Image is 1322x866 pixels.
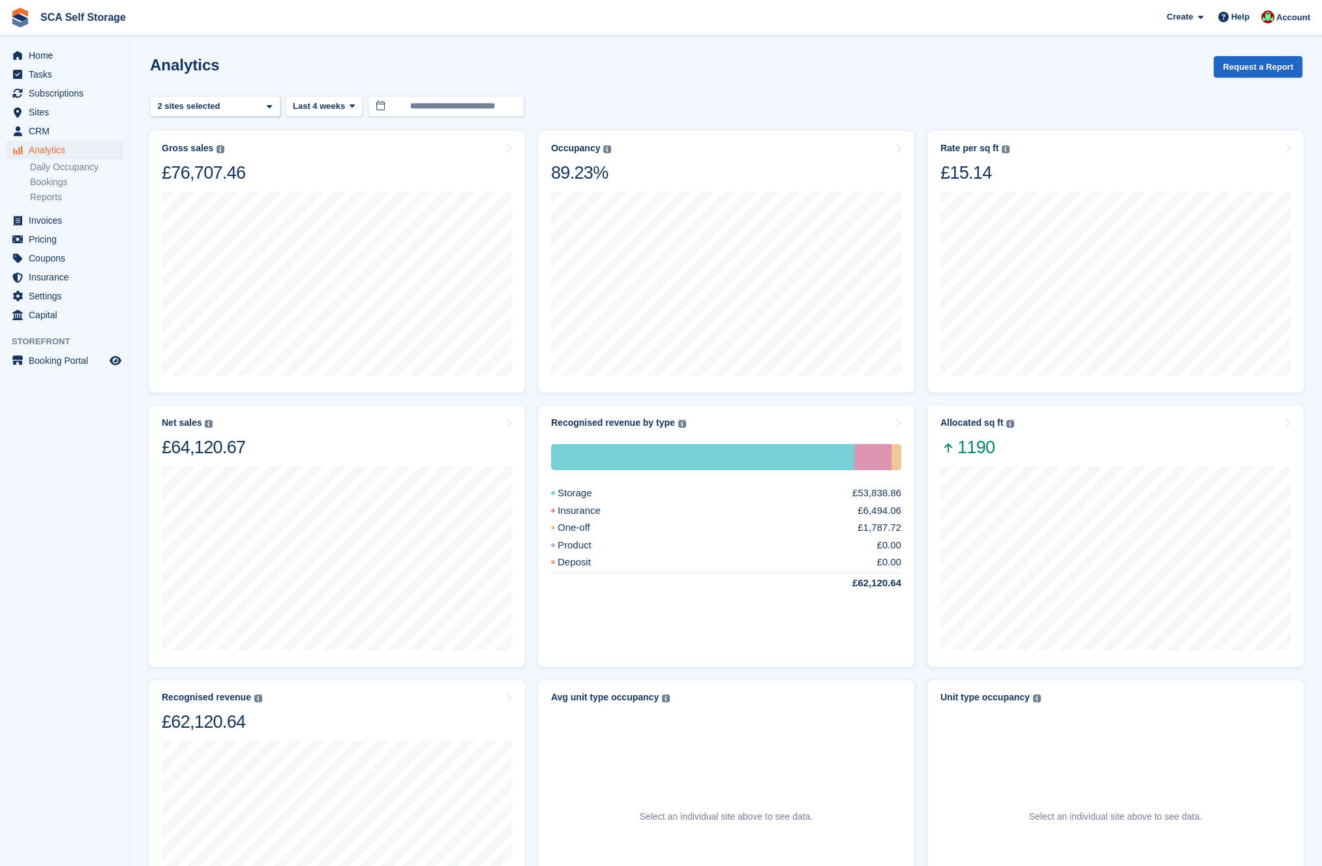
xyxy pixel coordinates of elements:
[108,353,123,368] a: Preview store
[551,520,622,535] div: One-off
[551,143,600,154] div: Occupancy
[940,417,1003,428] div: Allocated sq ft
[7,249,123,267] a: menu
[940,692,1030,703] div: Unit type occupancy
[7,287,123,305] a: menu
[29,46,107,65] span: Home
[678,420,686,428] img: icon-info-grey-7440780725fd019a000dd9b08b2336e03edf1995a4989e88bcd33f0948082b44.svg
[29,84,107,102] span: Subscriptions
[858,503,901,518] div: £6,494.06
[29,103,107,121] span: Sites
[29,268,107,286] span: Insurance
[640,810,813,824] p: Select an individual site above to see data.
[29,249,107,267] span: Coupons
[1029,810,1202,824] p: Select an individual site above to see data.
[29,287,107,305] span: Settings
[858,520,901,535] div: £1,787.72
[7,306,123,324] a: menu
[1261,10,1274,23] img: Dale Chapman
[940,143,999,154] div: Rate per sq ft
[29,306,107,324] span: Capital
[293,100,345,113] span: Last 4 weeks
[551,538,623,553] div: Product
[892,444,901,470] div: One-off
[1002,145,1010,153] img: icon-info-grey-7440780725fd019a000dd9b08b2336e03edf1995a4989e88bcd33f0948082b44.svg
[551,503,632,518] div: Insurance
[1167,10,1193,23] span: Create
[7,268,123,286] a: menu
[35,7,131,28] a: SCA Self Storage
[162,711,262,733] div: £62,120.64
[29,211,107,230] span: Invoices
[852,486,901,501] div: £53,838.86
[162,143,213,154] div: Gross sales
[551,555,622,570] div: Deposit
[29,351,107,370] span: Booking Portal
[30,176,123,188] a: Bookings
[7,46,123,65] a: menu
[7,122,123,140] a: menu
[7,230,123,248] a: menu
[162,417,202,428] div: Net sales
[12,335,130,348] span: Storefront
[1276,11,1310,24] span: Account
[29,141,107,159] span: Analytics
[662,694,670,702] img: icon-info-grey-7440780725fd019a000dd9b08b2336e03edf1995a4989e88bcd33f0948082b44.svg
[7,65,123,83] a: menu
[603,145,611,153] img: icon-info-grey-7440780725fd019a000dd9b08b2336e03edf1995a4989e88bcd33f0948082b44.svg
[1231,10,1250,23] span: Help
[7,351,123,370] a: menu
[162,692,251,703] div: Recognised revenue
[29,122,107,140] span: CRM
[30,161,123,173] a: Daily Occupancy
[254,694,262,702] img: icon-info-grey-7440780725fd019a000dd9b08b2336e03edf1995a4989e88bcd33f0948082b44.svg
[854,444,891,470] div: Insurance
[877,538,901,553] div: £0.00
[162,162,245,184] div: £76,707.46
[7,211,123,230] a: menu
[150,56,220,74] h2: Analytics
[1006,420,1014,428] img: icon-info-grey-7440780725fd019a000dd9b08b2336e03edf1995a4989e88bcd33f0948082b44.svg
[1033,694,1041,702] img: icon-info-grey-7440780725fd019a000dd9b08b2336e03edf1995a4989e88bcd33f0948082b44.svg
[551,417,675,428] div: Recognised revenue by type
[940,162,1010,184] div: £15.14
[162,436,245,458] div: £64,120.67
[205,420,213,428] img: icon-info-grey-7440780725fd019a000dd9b08b2336e03edf1995a4989e88bcd33f0948082b44.svg
[29,65,107,83] span: Tasks
[286,96,363,117] button: Last 4 weeks
[551,162,611,184] div: 89.23%
[7,103,123,121] a: menu
[940,436,1014,458] span: 1190
[155,100,225,113] div: 2 sites selected
[7,141,123,159] a: menu
[29,230,107,248] span: Pricing
[551,486,623,501] div: Storage
[821,576,901,591] div: £62,120.64
[551,692,659,703] div: Avg unit type occupancy
[551,444,854,470] div: Storage
[30,191,123,203] a: Reports
[1214,56,1302,78] button: Request a Report
[217,145,224,153] img: icon-info-grey-7440780725fd019a000dd9b08b2336e03edf1995a4989e88bcd33f0948082b44.svg
[10,8,30,27] img: stora-icon-8386f47178a22dfd0bd8f6a31ec36ba5ce8667c1dd55bd0f319d3a0aa187defe.svg
[7,84,123,102] a: menu
[877,555,901,570] div: £0.00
